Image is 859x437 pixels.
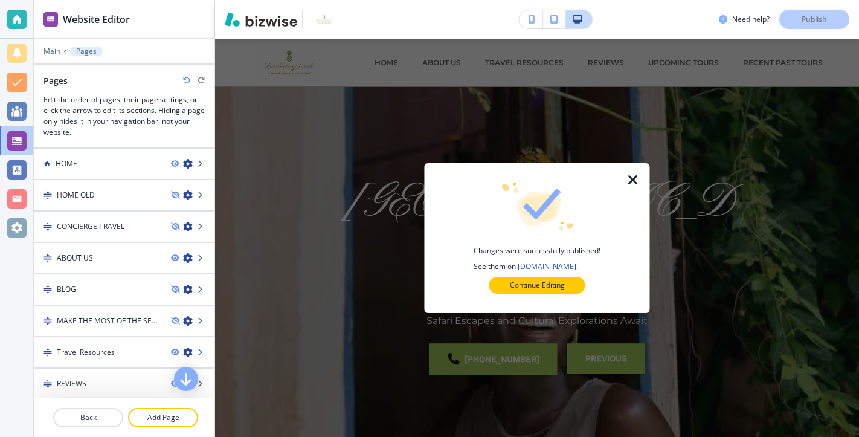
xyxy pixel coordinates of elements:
div: DragBLOG [34,274,214,306]
h4: HOME [56,158,77,169]
div: DragMAKE THE MOST OF THE SEASON BY FOLLOWING THESE SIMPLE GUIDELINES [34,306,214,337]
img: Drag [43,317,52,325]
h4: MAKE THE MOST OF THE SEASON BY FOLLOWING THESE SIMPLE GUIDELINES [57,316,161,326]
h4: REVIEWS [57,378,86,389]
div: DragTravel Resources [34,337,214,369]
p: Continue Editing [510,280,565,291]
img: Your Logo [308,13,341,25]
div: HOME [34,149,214,180]
a: [DOMAIN_NAME] [518,261,576,271]
p: Back [54,412,122,423]
button: Add Page [128,408,198,427]
img: Drag [43,222,52,231]
p: Add Page [129,412,197,423]
div: DragHOME OLD [34,180,214,212]
h4: Changes were successfully published! See them on . [474,245,600,272]
h4: ABOUT US [57,253,93,264]
div: DragCONCIERGE TRAVEL [34,212,214,243]
img: Bizwise Logo [225,12,297,27]
div: DragABOUT US [34,243,214,274]
img: Drag [43,348,52,357]
button: Continue Editing [489,277,585,294]
h4: BLOG [57,284,76,295]
h2: Website Editor [63,12,130,27]
button: Pages [70,47,103,56]
h2: Pages [43,74,68,87]
button: Back [53,408,123,427]
img: Drag [43,380,52,388]
img: editor icon [43,12,58,27]
h4: Travel Resources [57,347,115,358]
img: Drag [43,285,52,294]
img: Drag [43,191,52,199]
div: DragREVIEWS [34,369,214,400]
button: Main [43,47,60,56]
h3: Need help? [732,14,770,25]
h4: CONCIERGE TRAVEL [57,221,124,232]
img: icon [500,183,574,231]
img: Drag [43,254,52,262]
p: Pages [76,47,97,56]
h4: HOME OLD [57,190,95,201]
h3: Edit the order of pages, their page settings, or click the arrow to edit its sections. Hiding a p... [43,94,205,138]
